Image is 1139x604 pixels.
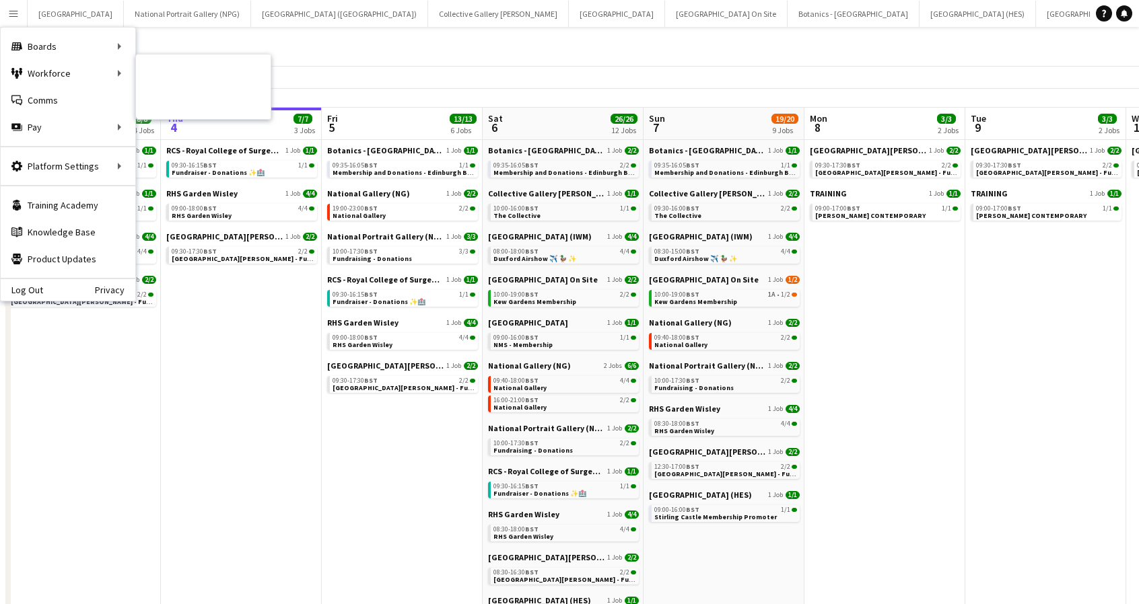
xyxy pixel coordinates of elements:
div: Botanics - [GEOGRAPHIC_DATA]1 Job1/109:35-16:05BST1/1Membership and Donations - Edinburgh Botanics [327,145,478,188]
span: 1/1 [137,162,147,169]
span: 4/4 [781,420,790,427]
span: 1/2 [781,291,790,298]
span: 3/3 [459,248,469,255]
span: 1 Job [929,147,944,155]
div: RCS - Royal College of Surgeons1 Job1/109:30-16:15BST1/1Fundraiser - Donations ✨🏥 [327,274,478,317]
a: 16:00-21:00BST2/2National Gallery [493,395,636,411]
span: BST [686,419,699,428]
span: 1/1 [781,162,790,169]
a: Training Academy [1,192,135,219]
span: BST [847,204,860,213]
span: National Portrait Gallery (NPG) [649,361,765,371]
span: BST [364,290,378,299]
span: Fundraiser - Donations ✨🏥 [172,168,265,177]
span: 4/4 [298,205,308,212]
span: 1 Job [768,405,783,413]
span: St Giles Cathedral - Fundraising [11,297,177,306]
span: Imperial War Museum (IWM) [649,231,753,241]
div: [GEOGRAPHIC_DATA] On Site1 Job1/210:00-19:00BST1A•1/2Kew Gardens Membership [649,274,800,317]
span: 2/2 [464,190,478,198]
button: [GEOGRAPHIC_DATA] On Site [665,1,788,27]
span: 2/2 [459,377,469,384]
a: 09:30-17:30BST2/2[GEOGRAPHIC_DATA][PERSON_NAME] - Fundraising [333,376,475,391]
span: 2/2 [625,147,639,155]
div: [GEOGRAPHIC_DATA][PERSON_NAME]1 Job2/209:30-17:30BST2/2[GEOGRAPHIC_DATA][PERSON_NAME] - Fundraising [166,231,317,266]
span: Botanics - Edinburgh [488,145,605,155]
span: BST [525,161,539,169]
div: RHS Garden Wisley1 Job4/408:30-18:00BST4/4RHS Garden Wisley [649,404,800,447]
span: Collective Gallery Calton Hill [488,188,605,198]
span: 09:30-16:15 [172,162,217,169]
a: [GEOGRAPHIC_DATA][PERSON_NAME]1 Job2/2 [971,145,1121,155]
span: 09:00-17:00 [976,205,1021,212]
span: National Gallery [493,383,547,392]
span: St Giles Cathedral - Fundraising [333,383,499,392]
span: 09:30-16:15 [333,291,378,298]
span: 19:00-23:00 [333,205,378,212]
span: 2/2 [298,248,308,255]
div: RHS Garden Wisley1 Job4/409:00-18:00BST4/4RHS Garden Wisley [327,317,478,361]
span: Duxford Airshow ✈️ 🦆 ✨ [654,254,737,263]
span: 3/3 [464,233,478,241]
a: RHS Garden Wisley1 Job4/4 [327,317,478,328]
span: NMS National Museum of Scotland [488,317,568,328]
span: 09:00-18:00 [333,334,378,341]
a: 08:00-18:00BST4/4Duxford Airshow ✈️ 🦆 ✨ [493,247,636,262]
div: TRAINING1 Job1/109:00-17:00BST1/1[PERSON_NAME] CONTEMPORARY [971,188,1121,223]
span: Fundraising - Donations [654,383,734,392]
div: Botanics - [GEOGRAPHIC_DATA]1 Job2/209:35-16:05BST2/2Membership and Donations - Edinburgh Botanics [488,145,639,188]
span: BST [686,376,699,385]
span: RHS Garden Wisley [649,404,720,414]
span: 1/1 [625,190,639,198]
a: 09:30-17:30BST2/2[GEOGRAPHIC_DATA][PERSON_NAME] - Fundraising [976,161,1119,176]
a: 09:40-18:00BST4/4National Gallery [493,376,636,391]
span: Kew Gardens Membership [654,297,737,306]
a: Botanics - [GEOGRAPHIC_DATA]1 Job1/1 [649,145,800,155]
span: TRAINING [810,188,847,198]
span: National Gallery [493,403,547,412]
span: RHS Garden Wisley [166,188,238,198]
div: National Gallery (NG)1 Job2/219:00-23:00BST2/2National Gallery [327,188,478,231]
span: St Giles Cathedral Edinburgh [971,145,1087,155]
span: 09:35-16:05 [333,162,378,169]
button: National Portrait Gallery (NPG) [124,1,251,27]
a: 09:00-17:00BST1/1[PERSON_NAME] CONTEMPORARY [815,204,958,219]
span: 1 Job [607,424,622,432]
a: RHS Garden Wisley1 Job4/4 [166,188,317,198]
span: 1/1 [946,190,961,198]
span: Membership and Donations - Edinburgh Botanics [654,168,814,177]
a: Knowledge Base [1,219,135,246]
span: BST [1008,204,1021,213]
a: My Workforce [136,60,271,87]
span: 1/1 [303,147,317,155]
span: 2 Jobs [604,362,622,370]
span: 1 Job [446,190,461,198]
span: 09:00-18:00 [172,205,217,212]
span: BST [686,161,699,169]
a: [GEOGRAPHIC_DATA] (IWM)1 Job4/4 [488,231,639,241]
span: 2/2 [942,162,951,169]
span: 1 Job [1090,147,1105,155]
span: 4/4 [137,248,147,255]
span: BST [525,395,539,404]
span: Kew Gardens On Site [488,274,598,285]
span: 09:35-16:05 [493,162,539,169]
a: Collective Gallery [PERSON_NAME]1 Job1/1 [488,188,639,198]
span: BST [525,247,539,256]
span: 2/2 [781,334,790,341]
a: 09:00-18:00BST4/4RHS Garden Wisley [172,204,314,219]
span: 1 Job [446,276,461,284]
button: [GEOGRAPHIC_DATA] (HES) [920,1,1036,27]
a: [GEOGRAPHIC_DATA] (IWM)1 Job4/4 [649,231,800,241]
span: BST [364,376,378,385]
span: 1/1 [298,162,308,169]
span: BST [203,247,217,256]
a: 10:00-16:00BST1/1The Collective [493,204,636,219]
div: National Portrait Gallery (NPG)1 Job3/310:00-17:30BST3/3Fundraising - Donations [327,231,478,274]
span: 2/2 [137,291,147,298]
span: BST [364,247,378,256]
span: 1/2 [786,276,800,284]
span: 4/4 [781,248,790,255]
button: Collective Gallery [PERSON_NAME] [428,1,569,27]
span: TURNER CONTEMPORARY [815,211,926,220]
